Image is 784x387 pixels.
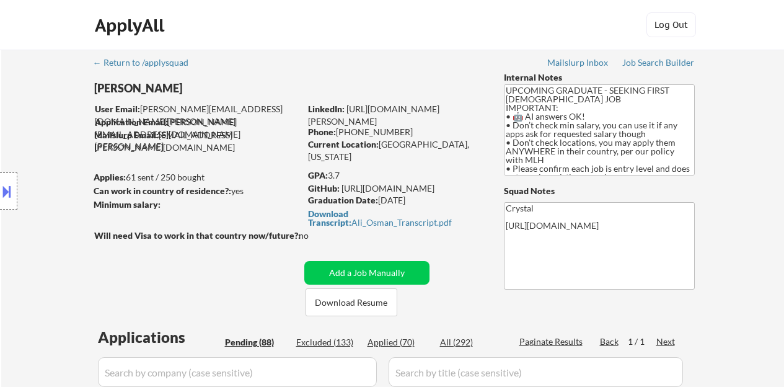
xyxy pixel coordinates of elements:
div: Back [600,336,620,348]
div: ApplyAll [95,15,168,36]
div: 3.7 [308,169,485,182]
div: Next [656,336,676,348]
div: Ali_Osman_Transcript.pdf [308,210,480,227]
strong: Current Location: [308,139,379,149]
a: [URL][DOMAIN_NAME] [341,183,434,193]
div: [DATE] [308,194,483,207]
a: Download Transcript:Ali_Osman_Transcript.pdf [308,209,480,227]
div: Mailslurp Inbox [547,58,609,67]
div: Squad Notes [504,185,695,197]
strong: GitHub: [308,183,340,193]
div: Internal Notes [504,71,695,84]
strong: GPA: [308,170,328,180]
button: Add a Job Manually [304,261,429,285]
div: no [299,229,334,242]
div: Job Search Builder [622,58,695,67]
div: [PHONE_NUMBER] [308,126,483,138]
a: Job Search Builder [622,58,695,70]
a: ← Return to /applysquad [93,58,200,70]
strong: Download Transcript: [308,208,351,228]
strong: Phone: [308,127,336,137]
a: Mailslurp Inbox [547,58,609,70]
input: Search by company (case sensitive) [98,357,377,387]
strong: Graduation Date: [308,195,378,205]
div: Paginate Results [519,336,586,348]
button: Log Out [646,12,696,37]
div: All (292) [440,336,502,349]
div: ← Return to /applysquad [93,58,200,67]
input: Search by title (case sensitive) [389,357,683,387]
strong: LinkedIn: [308,104,345,114]
div: Applications [98,330,221,345]
a: [URL][DOMAIN_NAME][PERSON_NAME] [308,104,439,127]
div: 1 / 1 [628,336,656,348]
button: Download Resume [306,288,397,316]
div: [GEOGRAPHIC_DATA], [US_STATE] [308,138,483,162]
div: Applied (70) [368,336,429,349]
div: Pending (88) [225,336,287,349]
div: Excluded (133) [296,336,358,349]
